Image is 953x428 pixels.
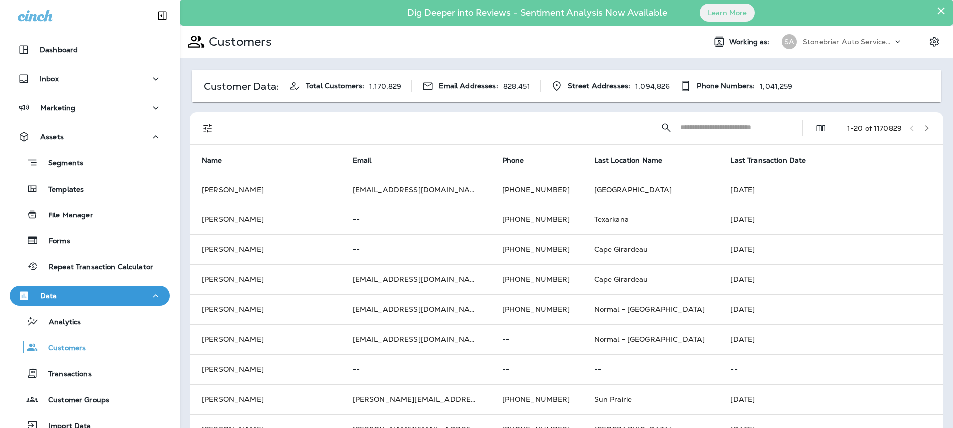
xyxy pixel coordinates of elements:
[490,234,582,264] td: [PHONE_NUMBER]
[718,234,943,264] td: [DATE]
[502,156,537,165] span: Phone
[10,204,170,225] button: File Manager
[10,127,170,147] button: Assets
[594,275,648,284] span: Cape Girardeau
[847,124,902,132] div: 1 - 20 of 1170829
[190,384,341,414] td: [PERSON_NAME]
[729,38,772,46] span: Working as:
[306,82,364,90] span: Total Customers:
[190,175,341,205] td: [PERSON_NAME]
[656,118,676,138] button: Collapse Search
[341,324,490,354] td: [EMAIL_ADDRESS][DOMAIN_NAME]
[730,365,931,373] p: --
[10,98,170,118] button: Marketing
[148,6,176,26] button: Collapse Sidebar
[936,3,946,19] button: Close
[353,215,478,223] p: --
[594,395,632,404] span: Sun Prairie
[490,205,582,234] td: [PHONE_NUMBER]
[718,205,943,234] td: [DATE]
[718,175,943,205] td: [DATE]
[594,335,705,344] span: Normal - [GEOGRAPHIC_DATA]
[490,175,582,205] td: [PHONE_NUMBER]
[594,185,672,194] span: [GEOGRAPHIC_DATA]
[503,82,530,90] p: 828,451
[190,294,341,324] td: [PERSON_NAME]
[594,365,707,373] p: --
[39,237,70,246] p: Forms
[10,286,170,306] button: Data
[40,133,64,141] p: Assets
[730,156,806,165] span: Last Transaction Date
[10,69,170,89] button: Inbox
[40,75,59,83] p: Inbox
[10,230,170,251] button: Forms
[341,384,490,414] td: [PERSON_NAME][EMAIL_ADDRESS][PERSON_NAME][DOMAIN_NAME]
[718,324,943,354] td: [DATE]
[205,34,272,49] p: Customers
[341,175,490,205] td: [EMAIL_ADDRESS][DOMAIN_NAME]
[353,156,372,165] span: Email
[10,256,170,277] button: Repeat Transaction Calculator
[190,234,341,264] td: [PERSON_NAME]
[202,156,235,165] span: Name
[40,292,57,300] p: Data
[39,263,153,272] p: Repeat Transaction Calculator
[594,156,663,165] span: Last Location Name
[198,118,218,138] button: Filters
[38,370,92,379] p: Transactions
[594,215,629,224] span: Texarkana
[10,337,170,358] button: Customers
[730,156,819,165] span: Last Transaction Date
[38,159,83,169] p: Segments
[10,363,170,384] button: Transactions
[502,365,570,373] p: --
[190,264,341,294] td: [PERSON_NAME]
[594,245,648,254] span: Cape Girardeau
[38,211,93,220] p: File Manager
[204,82,279,90] p: Customer Data:
[341,294,490,324] td: [EMAIL_ADDRESS][DOMAIN_NAME]
[341,264,490,294] td: [EMAIL_ADDRESS][DOMAIN_NAME]
[353,365,478,373] p: --
[803,38,893,46] p: Stonebriar Auto Services Group
[502,335,570,343] p: --
[10,178,170,199] button: Templates
[568,82,630,90] span: Street Addresses:
[10,152,170,173] button: Segments
[594,305,705,314] span: Normal - [GEOGRAPHIC_DATA]
[439,82,498,90] span: Email Addresses:
[38,344,86,353] p: Customers
[10,311,170,332] button: Analytics
[10,40,170,60] button: Dashboard
[635,82,670,90] p: 1,094,826
[378,11,696,14] p: Dig Deeper into Reviews - Sentiment Analysis Now Available
[369,82,401,90] p: 1,170,829
[718,384,943,414] td: [DATE]
[502,156,524,165] span: Phone
[718,294,943,324] td: [DATE]
[40,46,78,54] p: Dashboard
[10,389,170,410] button: Customer Groups
[760,82,792,90] p: 1,041,259
[925,33,943,51] button: Settings
[490,384,582,414] td: [PHONE_NUMBER]
[490,264,582,294] td: [PHONE_NUMBER]
[40,104,75,112] p: Marketing
[353,245,478,253] p: --
[39,318,81,327] p: Analytics
[38,185,84,195] p: Templates
[782,34,797,49] div: SA
[490,294,582,324] td: [PHONE_NUMBER]
[811,118,831,138] button: Edit Fields
[697,82,755,90] span: Phone Numbers:
[700,4,755,22] button: Learn More
[190,324,341,354] td: [PERSON_NAME]
[190,205,341,234] td: [PERSON_NAME]
[594,156,676,165] span: Last Location Name
[190,354,341,384] td: [PERSON_NAME]
[202,156,222,165] span: Name
[718,264,943,294] td: [DATE]
[353,156,385,165] span: Email
[38,396,109,405] p: Customer Groups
